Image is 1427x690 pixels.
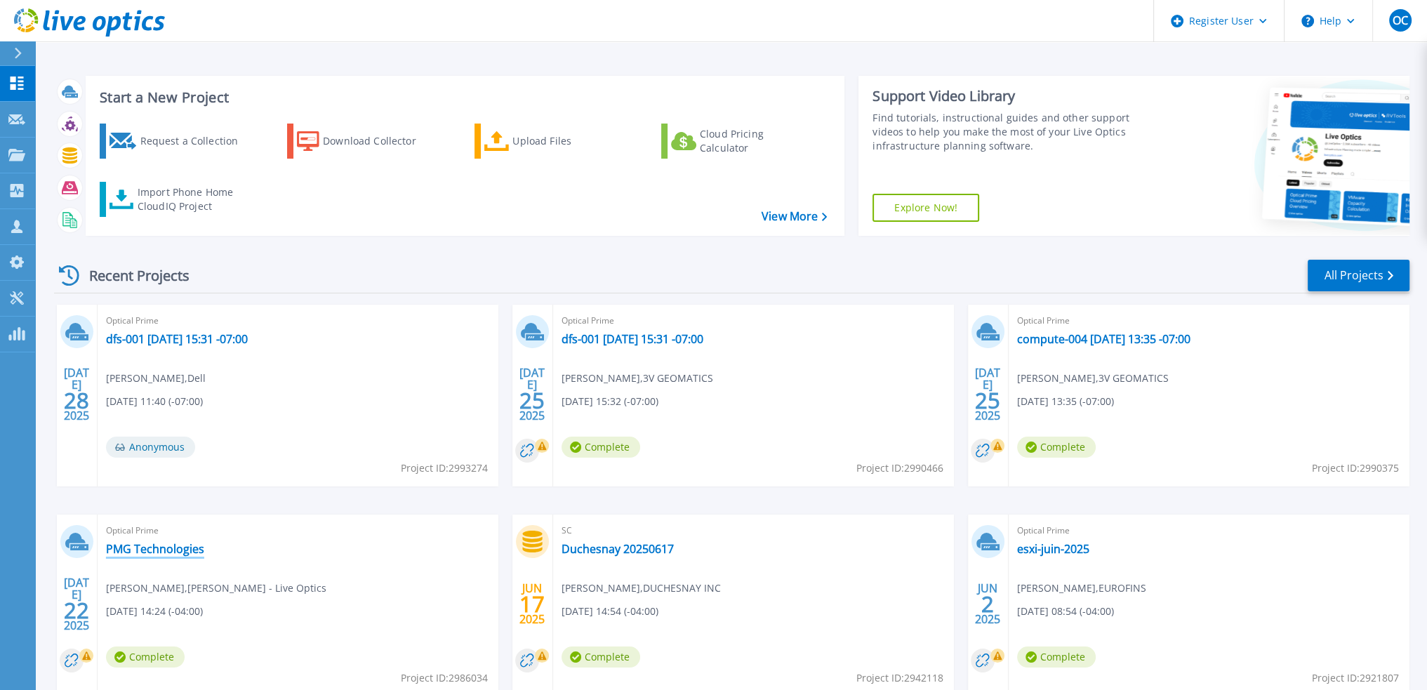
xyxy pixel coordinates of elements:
[562,646,640,668] span: Complete
[106,604,203,619] span: [DATE] 14:24 (-04:00)
[1017,437,1096,458] span: Complete
[323,127,435,155] div: Download Collector
[856,670,943,686] span: Project ID: 2942118
[106,313,490,329] span: Optical Prime
[106,542,204,556] a: PMG Technologies
[106,580,326,596] span: [PERSON_NAME] , [PERSON_NAME] - Live Optics
[401,670,488,686] span: Project ID: 2986034
[106,332,248,346] a: dfs-001 [DATE] 15:31 -07:00
[1392,15,1407,26] span: OC
[138,185,247,213] div: Import Phone Home CloudIQ Project
[100,90,826,105] h3: Start a New Project
[856,460,943,476] span: Project ID: 2990466
[63,369,90,420] div: [DATE] 2025
[1017,646,1096,668] span: Complete
[287,124,444,159] a: Download Collector
[106,371,206,386] span: [PERSON_NAME] , Dell
[512,127,625,155] div: Upload Files
[1308,260,1409,291] a: All Projects
[1017,371,1169,386] span: [PERSON_NAME] , 3V GEOMATICS
[1017,604,1114,619] span: [DATE] 08:54 (-04:00)
[474,124,631,159] a: Upload Files
[1312,670,1399,686] span: Project ID: 2921807
[974,578,1001,630] div: JUN 2025
[872,87,1154,105] div: Support Video Library
[872,111,1154,153] div: Find tutorials, instructional guides and other support videos to help you make the most of your L...
[562,437,640,458] span: Complete
[63,578,90,630] div: [DATE] 2025
[106,394,203,409] span: [DATE] 11:40 (-07:00)
[140,127,252,155] div: Request a Collection
[1312,460,1399,476] span: Project ID: 2990375
[1017,542,1089,556] a: esxi-juin-2025
[1017,394,1114,409] span: [DATE] 13:35 (-07:00)
[974,369,1001,420] div: [DATE] 2025
[100,124,256,159] a: Request a Collection
[106,523,490,538] span: Optical Prime
[64,604,89,616] span: 22
[106,646,185,668] span: Complete
[1017,313,1401,329] span: Optical Prime
[519,394,545,406] span: 25
[401,460,488,476] span: Project ID: 2993274
[519,369,545,420] div: [DATE] 2025
[562,542,674,556] a: Duchesnay 20250617
[1017,523,1401,538] span: Optical Prime
[872,194,979,222] a: Explore Now!
[519,598,545,610] span: 17
[562,313,945,329] span: Optical Prime
[562,604,658,619] span: [DATE] 14:54 (-04:00)
[700,127,812,155] div: Cloud Pricing Calculator
[1017,332,1190,346] a: compute-004 [DATE] 13:35 -07:00
[562,523,945,538] span: SC
[562,332,703,346] a: dfs-001 [DATE] 15:31 -07:00
[562,371,713,386] span: [PERSON_NAME] , 3V GEOMATICS
[106,437,195,458] span: Anonymous
[981,598,994,610] span: 2
[762,210,827,223] a: View More
[54,258,208,293] div: Recent Projects
[64,394,89,406] span: 28
[975,394,1000,406] span: 25
[562,394,658,409] span: [DATE] 15:32 (-07:00)
[562,580,721,596] span: [PERSON_NAME] , DUCHESNAY INC
[1017,580,1146,596] span: [PERSON_NAME] , EUROFINS
[519,578,545,630] div: JUN 2025
[661,124,818,159] a: Cloud Pricing Calculator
